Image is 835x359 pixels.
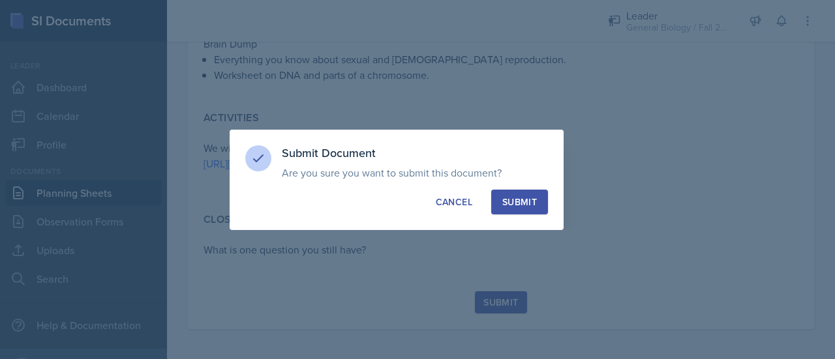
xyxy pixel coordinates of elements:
div: Cancel [436,195,472,208]
button: Submit [491,190,548,214]
h3: Submit Document [282,145,548,161]
div: Submit [502,195,537,208]
button: Cancel [425,190,483,214]
p: Are you sure you want to submit this document? [282,166,548,179]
